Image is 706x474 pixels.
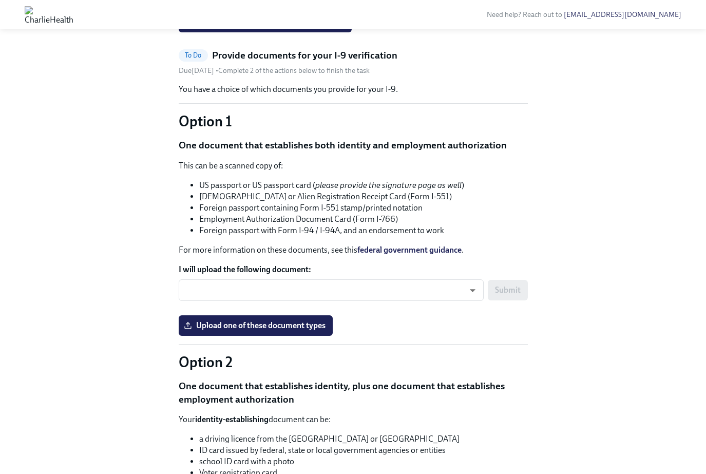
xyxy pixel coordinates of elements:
label: I will upload the following document: [179,264,528,275]
p: Option 1 [179,112,528,130]
span: Friday, October 3rd 2025, 10:00 am [179,66,216,75]
a: federal government guidance [357,245,462,255]
p: You have a choice of which documents you provide for your I-9. [179,84,528,95]
p: Your document can be: [179,414,528,425]
p: This can be a scanned copy of: [179,160,528,172]
em: please provide the signature page as well [315,180,462,190]
li: school ID card with a photo [199,456,528,467]
label: Upload one of these document types [179,315,333,336]
li: Foreign passport with Form I-94 / I-94A, and an endorsement to work [199,225,528,236]
div: • Complete 2 of the actions below to finish the task [179,66,370,75]
li: [DEMOGRAPHIC_DATA] or Alien Registration Receipt Card (Form I-551) [199,191,528,202]
li: Employment Authorization Document Card (Form I-766) [199,214,528,225]
a: [EMAIL_ADDRESS][DOMAIN_NAME] [564,10,681,19]
div: ​ [179,279,484,301]
li: Foreign passport containing Form I-551 stamp/printed notation [199,202,528,214]
span: Upload one of these document types [186,320,326,331]
p: Option 2 [179,353,528,371]
a: To DoProvide documents for your I-9 verificationDue[DATE] •Complete 2 of the actions below to fin... [179,49,528,76]
p: One document that establishes both identity and employment authorization [179,139,528,152]
span: To Do [179,51,208,59]
p: One document that establishes identity, plus one document that establishes employment authorization [179,380,528,406]
h5: Provide documents for your I-9 verification [212,49,397,62]
li: ID card issued by federal, state or local government agencies or entities [199,445,528,456]
span: Need help? Reach out to [487,10,681,19]
strong: identity-establishing [195,414,269,424]
li: a driving licence from the [GEOGRAPHIC_DATA] or [GEOGRAPHIC_DATA] [199,433,528,445]
li: US passport or US passport card ( ) [199,180,528,191]
p: For more information on these documents, see this . [179,244,528,256]
img: CharlieHealth [25,6,73,23]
